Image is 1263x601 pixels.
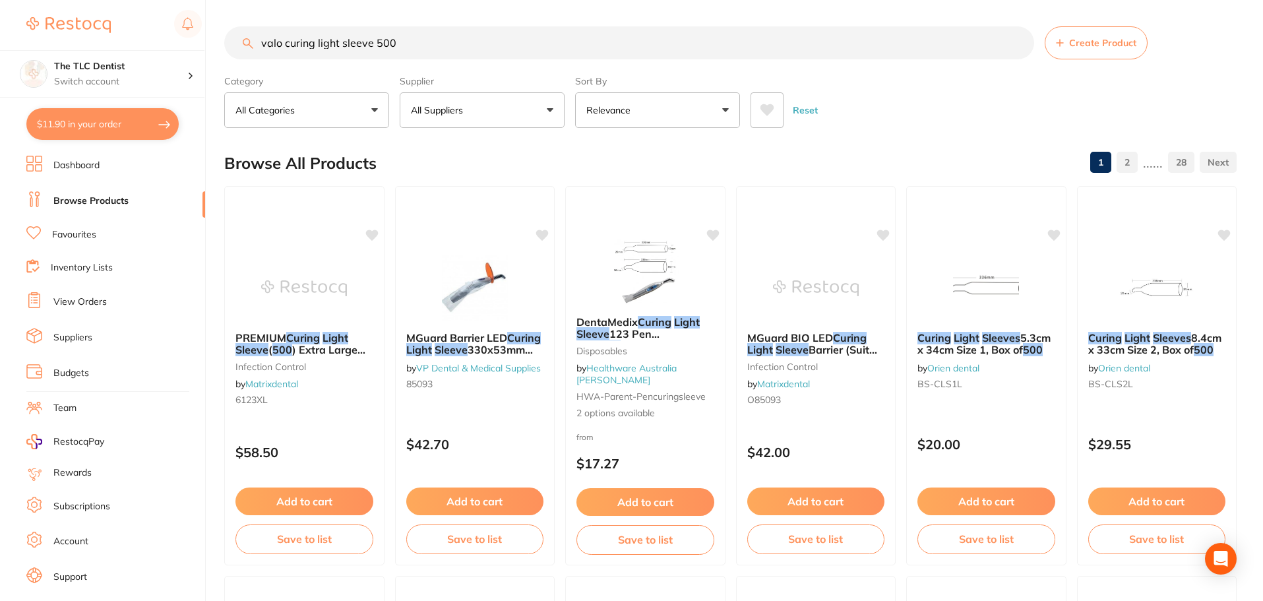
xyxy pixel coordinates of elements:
em: Sleeves [982,331,1020,344]
a: Support [53,571,87,584]
span: HWA-parent-pencuringsleeve [576,391,706,402]
span: Create Product [1069,38,1136,48]
span: by [747,378,810,390]
button: Reset [789,92,822,128]
em: Light [323,331,348,344]
a: Dashboard [53,159,100,172]
a: VP Dental & Medical Supplies [416,362,541,374]
em: Curing [507,331,541,344]
a: Healthware Australia [PERSON_NAME] [576,362,677,386]
span: BS-CLS2L [1088,378,1133,390]
p: Switch account [54,75,187,88]
button: All Suppliers [400,92,565,128]
small: infection control [235,362,373,372]
label: Sort By [575,75,740,87]
button: All Categories [224,92,389,128]
a: Team [53,402,77,415]
b: Curing Light Sleeves 5.3cm x 34cm Size 1, Box of 500 [917,332,1055,356]
p: All Categories [235,104,300,117]
em: 500 [1194,343,1214,356]
a: RestocqPay [26,434,104,449]
a: Subscriptions [53,500,110,513]
h2: Browse All Products [224,154,377,173]
a: Orien dental [927,362,979,374]
em: 500 [272,343,292,356]
span: by [917,362,979,374]
img: Curing Light Sleeves 5.3cm x 34cm Size 1, Box of 500 [943,255,1029,321]
em: Sleeve [576,327,609,340]
span: 85093 [406,378,433,390]
span: MGuard Barrier LED [406,331,507,344]
em: 500 [441,356,460,369]
small: Disposables [576,346,714,356]
em: 500 [601,340,621,353]
a: View Orders [53,296,107,309]
span: ) Extra Large 38cm x 7.2cm [235,343,365,368]
p: Relevance [586,104,636,117]
span: PREMIUM [235,331,286,344]
b: DentaMedix Curing Light Sleeve 123 Pen Type 500/Box [576,316,714,340]
em: Curing [833,331,867,344]
button: Relevance [575,92,740,128]
a: Restocq Logo [26,10,111,40]
span: DentaMedix [576,315,638,329]
span: 330x53mm Box Of [406,343,533,368]
em: Curing [638,315,671,329]
em: Sleeve [235,343,268,356]
span: O85093 [747,394,781,406]
button: Create Product [1045,26,1148,59]
b: Curing Light Sleeves 8.4cm x 33cm Size 2, Box of 500 [1088,332,1226,356]
a: 2 [1117,149,1138,175]
span: ( [268,343,272,356]
b: MGuard Barrier LED Curing Light Sleeve 330x53mm Box Of 500 [406,332,544,356]
button: Add to cart [406,488,544,515]
button: Save to list [1088,524,1226,554]
span: by [1088,362,1150,374]
p: $17.27 [576,456,714,471]
p: $29.55 [1088,437,1226,452]
img: MGuard Barrier LED Curing Light Sleeve 330x53mm Box Of 500 [432,255,518,321]
span: /Box [621,340,643,353]
img: DentaMedix Curing Light Sleeve 123 Pen Type 500/Box [602,239,688,305]
span: BS-CLS1L [917,378,962,390]
em: 500 [1023,343,1043,356]
span: by [235,378,298,390]
em: Curing [917,331,951,344]
button: Save to list [917,524,1055,554]
a: Suppliers [53,331,92,344]
a: Favourites [52,228,96,241]
span: 123 Pen Type [576,327,660,352]
p: $42.00 [747,445,885,460]
button: Add to cart [747,488,885,515]
em: Light [954,331,979,344]
em: Sleeve [776,343,809,356]
span: MGuard BIO LED [747,331,833,344]
a: Orien dental [1098,362,1150,374]
em: Curing [1088,331,1122,344]
a: 1 [1090,149,1111,175]
button: Save to list [576,525,714,554]
a: 28 [1168,149,1194,175]
small: infection control [747,362,885,372]
p: $20.00 [917,437,1055,452]
b: PREMIUM Curing Light Sleeve (500) Extra Large 38cm x 7.2cm [235,332,373,356]
span: 5.3cm x 34cm Size 1, Box of [917,331,1051,356]
button: Save to list [747,524,885,554]
b: MGuard BIO LED Curing Light Sleeve Barrier (Suit DEMI) 53x330mm (500/pcs) [747,332,885,356]
img: MGuard BIO LED Curing Light Sleeve Barrier (Suit DEMI) 53x330mm (500/pcs) [773,255,859,321]
a: Budgets [53,367,89,380]
button: Add to cart [235,488,373,515]
span: 6123XL [235,394,268,406]
p: $42.70 [406,437,544,452]
span: 8.4cm x 33cm Size 2, Box of [1088,331,1221,356]
em: Light [1124,331,1150,344]
img: The TLC Dentist [20,61,47,87]
span: 2 options available [576,407,714,420]
input: Search Products [224,26,1034,59]
button: Add to cart [576,488,714,516]
button: Save to list [235,524,373,554]
em: Light [674,315,700,329]
p: $58.50 [235,445,373,460]
img: Curing Light Sleeves 8.4cm x 33cm Size 2, Box of 500 [1114,255,1200,321]
p: ...... [1143,155,1163,170]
